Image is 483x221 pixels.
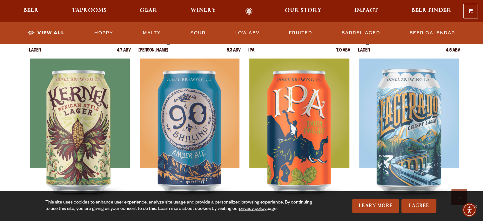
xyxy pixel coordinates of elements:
[281,8,325,15] a: Our Story
[140,8,157,13] span: Gear
[352,199,399,213] a: Learn More
[248,48,254,59] p: IPA
[411,8,451,13] span: Beer Finder
[248,37,351,218] a: IPA IPA 7.0 ABV IPA IPA
[239,207,266,212] a: privacy policy
[446,48,460,59] p: 4.5 ABV
[30,59,130,218] img: Kernel
[117,48,131,59] p: 4.7 ABV
[336,48,350,59] p: 7.0 ABV
[401,199,436,213] a: I Agree
[191,8,216,13] span: Winery
[25,26,67,40] a: View All
[249,59,349,218] img: IPA
[227,48,241,59] p: 5.3 ABV
[232,26,262,40] a: Low ABV
[286,26,315,40] a: Fruited
[140,26,164,40] a: Malty
[186,8,220,15] a: Winery
[68,8,111,15] a: Taprooms
[23,8,39,13] span: Beer
[407,26,458,40] a: Beer Calendar
[138,37,241,218] a: 90 Shilling Ale [PERSON_NAME] 5.3 ABV 90 Shilling Ale 90 Shilling Ale
[29,37,131,218] a: Kernel Lager 4.7 ABV Kernel Kernel
[358,37,460,218] a: Lagerado Lager 4.5 ABV Lagerado Lagerado
[358,48,370,59] p: Lager
[140,59,239,218] img: 90 Shilling Ale
[72,8,107,13] span: Taprooms
[354,8,378,13] span: Impact
[136,8,161,15] a: Gear
[138,48,168,59] p: [PERSON_NAME]
[462,203,476,217] div: Accessibility Menu
[359,59,459,218] img: Lagerado
[237,8,261,15] a: Odell Home
[339,26,383,40] a: Barrel Aged
[285,8,321,13] span: Our Story
[451,189,467,205] a: Scroll to top
[188,26,208,40] a: Sour
[92,26,116,40] a: Hoppy
[45,200,316,212] div: This site uses cookies to enhance user experience, analyze site usage and provide a personalized ...
[407,8,455,15] a: Beer Finder
[350,8,382,15] a: Impact
[19,8,43,15] a: Beer
[29,48,41,59] p: Lager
